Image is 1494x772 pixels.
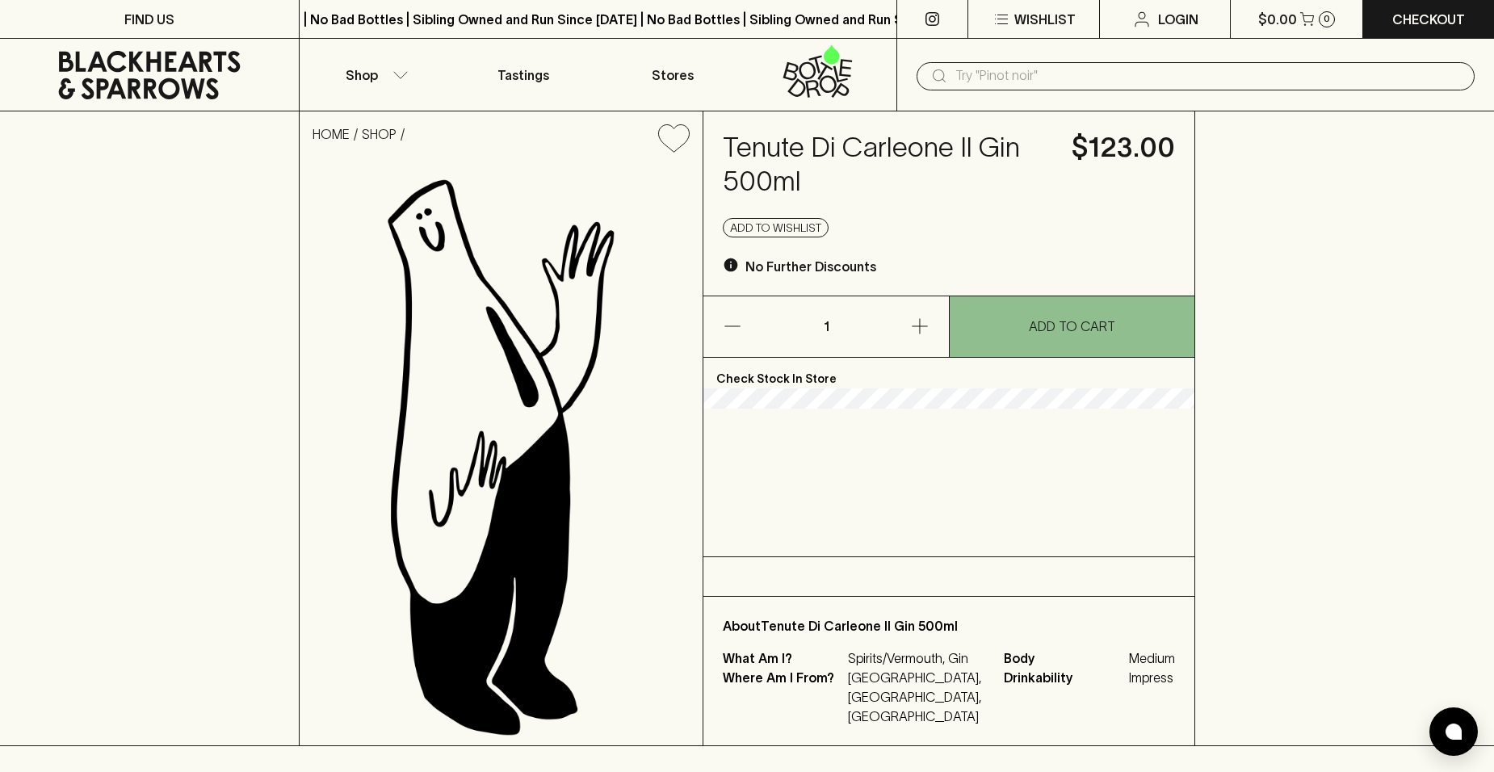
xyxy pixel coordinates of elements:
button: Add to wishlist [723,218,829,237]
button: Add to wishlist [652,118,696,159]
p: About Tenute Di Carleone Il Gin 500ml [723,616,1175,636]
a: HOME [313,127,350,141]
p: Wishlist [1014,10,1076,29]
p: FIND US [124,10,174,29]
p: Check Stock In Store [703,358,1194,388]
h4: $123.00 [1072,131,1175,165]
p: 1 [807,296,846,357]
a: Tastings [449,39,598,111]
p: ADD TO CART [1029,317,1115,336]
p: Tastings [497,65,549,85]
a: SHOP [362,127,397,141]
a: Stores [598,39,748,111]
input: Try "Pinot noir" [955,63,1462,89]
p: 0 [1324,15,1330,23]
p: Checkout [1392,10,1465,29]
p: No Further Discounts [745,257,876,276]
p: What Am I? [723,648,844,668]
p: $0.00 [1258,10,1297,29]
button: Shop [300,39,449,111]
p: [GEOGRAPHIC_DATA], [GEOGRAPHIC_DATA], [GEOGRAPHIC_DATA] [848,668,984,726]
p: Login [1158,10,1198,29]
h4: Tenute Di Carleone Il Gin 500ml [723,131,1052,199]
span: Medium [1129,648,1175,668]
p: Spirits/Vermouth, Gin [848,648,984,668]
span: Impress [1129,668,1175,687]
p: Stores [652,65,694,85]
p: Where Am I From? [723,668,844,726]
p: Shop [346,65,378,85]
img: Tenute Di Carleone Il Gin 500ml [300,166,703,745]
span: Drinkability [1004,668,1125,687]
img: bubble-icon [1446,724,1462,740]
span: Body [1004,648,1125,668]
button: ADD TO CART [950,296,1194,357]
